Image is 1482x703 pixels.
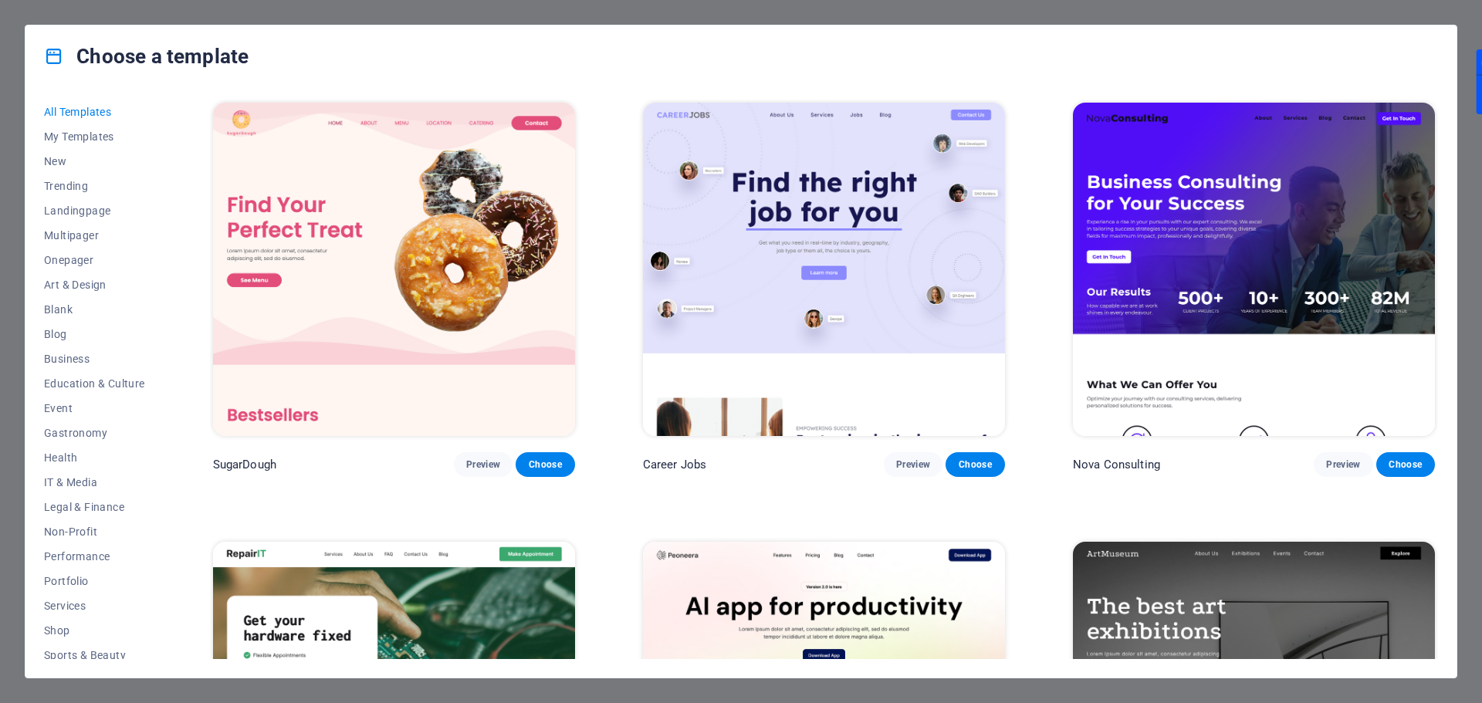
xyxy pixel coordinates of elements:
button: Blog [44,322,145,346]
button: Gastronomy [44,421,145,445]
span: Preview [1326,458,1360,471]
span: Shop [44,624,145,637]
button: All Templates [44,100,145,124]
span: Sports & Beauty [44,649,145,661]
button: Legal & Finance [44,495,145,519]
button: Shop [44,618,145,643]
img: Nova Consulting [1073,103,1435,436]
span: Preview [466,458,500,471]
button: Preview [1314,452,1372,477]
span: Blog [44,328,145,340]
span: IT & Media [44,476,145,488]
button: IT & Media [44,470,145,495]
span: Services [44,600,145,612]
button: Blank [44,297,145,322]
button: Landingpage [44,198,145,223]
button: Choose [946,452,1004,477]
span: New [44,155,145,167]
button: Sports & Beauty [44,643,145,668]
button: Choose [1376,452,1435,477]
button: Trending [44,174,145,198]
span: Choose [958,458,992,471]
span: Portfolio [44,575,145,587]
p: Career Jobs [643,457,707,472]
button: Portfolio [44,569,145,593]
span: Performance [44,550,145,563]
button: Preview [884,452,942,477]
button: Education & Culture [44,371,145,396]
span: Landingpage [44,204,145,217]
span: My Templates [44,130,145,143]
button: Multipager [44,223,145,248]
span: Multipager [44,229,145,242]
span: All Templates [44,106,145,118]
button: Health [44,445,145,470]
span: Health [44,451,145,464]
p: Nova Consulting [1073,457,1160,472]
span: Onepager [44,254,145,266]
span: Event [44,402,145,414]
span: Gastronomy [44,427,145,439]
span: Choose [1389,458,1423,471]
span: Education & Culture [44,377,145,390]
span: Business [44,353,145,365]
span: Legal & Finance [44,501,145,513]
span: Blank [44,303,145,316]
button: Onepager [44,248,145,272]
span: Non-Profit [44,526,145,538]
h4: Choose a template [44,44,249,69]
span: Preview [896,458,930,471]
span: Choose [528,458,562,471]
button: Preview [454,452,513,477]
button: Non-Profit [44,519,145,544]
button: My Templates [44,124,145,149]
button: Performance [44,544,145,569]
span: Trending [44,180,145,192]
button: Business [44,346,145,371]
img: SugarDough [213,103,575,436]
img: Career Jobs [643,103,1005,436]
button: Choose [516,452,574,477]
p: SugarDough [213,457,276,472]
button: New [44,149,145,174]
button: Event [44,396,145,421]
button: Art & Design [44,272,145,297]
button: Services [44,593,145,618]
span: Art & Design [44,279,145,291]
